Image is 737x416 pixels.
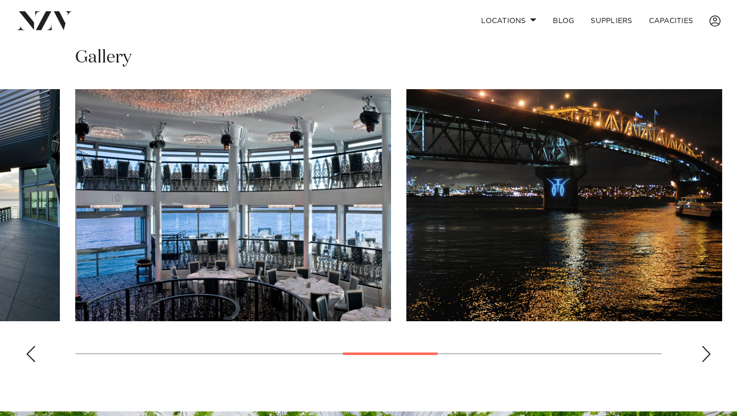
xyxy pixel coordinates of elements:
swiper-slide: 6 / 11 [75,89,391,321]
a: Locations [473,10,545,32]
img: nzv-logo.png [16,11,72,30]
h2: Gallery [75,46,132,69]
swiper-slide: 7 / 11 [406,89,722,321]
a: Capacities [641,10,702,32]
a: BLOG [545,10,582,32]
a: SUPPLIERS [582,10,640,32]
